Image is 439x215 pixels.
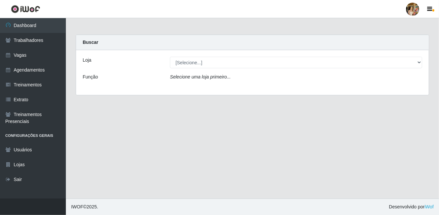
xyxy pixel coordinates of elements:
[170,74,231,79] i: Selecione uma loja primeiro...
[83,40,98,45] strong: Buscar
[83,74,98,80] label: Função
[389,203,434,210] span: Desenvolvido por
[83,57,91,64] label: Loja
[11,5,40,13] img: CoreUI Logo
[425,204,434,209] a: iWof
[71,204,83,209] span: IWOF
[71,203,98,210] span: © 2025 .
